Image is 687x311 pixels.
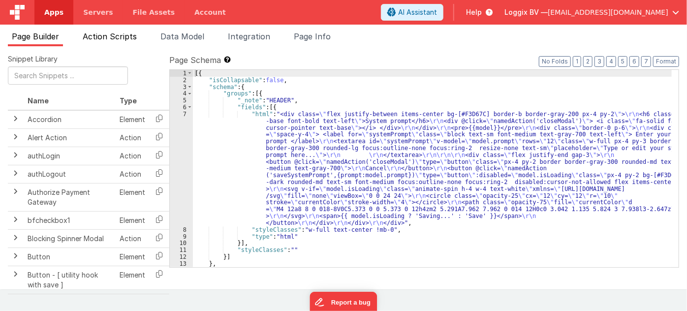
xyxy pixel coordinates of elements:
[294,31,331,41] span: Page Info
[548,7,668,17] span: [EMAIL_ADDRESS][DOMAIN_NAME]
[170,247,193,253] div: 11
[573,56,581,67] button: 1
[228,31,270,41] span: Integration
[653,56,679,67] button: Format
[28,96,49,105] span: Name
[12,31,59,41] span: Page Builder
[24,183,116,211] td: Authorize Payment Gateway
[398,7,437,17] span: AI Assistant
[8,66,128,85] input: Search Snippets ...
[170,70,193,77] div: 1
[641,56,651,67] button: 7
[170,267,193,274] div: 14
[170,111,193,226] div: 7
[24,211,116,229] td: bfcheckbox1
[24,248,116,266] td: Button
[24,165,116,183] td: authLogout
[466,7,482,17] span: Help
[170,90,193,97] div: 4
[8,54,58,64] span: Snippet Library
[618,56,627,67] button: 5
[116,110,149,129] td: Element
[170,77,193,84] div: 2
[116,147,149,165] td: Action
[44,7,63,17] span: Apps
[170,84,193,91] div: 3
[24,147,116,165] td: authLogin
[594,56,604,67] button: 3
[629,56,639,67] button: 6
[170,226,193,233] div: 8
[170,240,193,247] div: 10
[24,266,116,294] td: Button - [ utility hook with save ]
[116,229,149,248] td: Action
[170,97,193,104] div: 5
[170,104,193,111] div: 6
[606,56,616,67] button: 4
[120,96,137,105] span: Type
[83,7,113,17] span: Servers
[170,260,193,267] div: 13
[24,229,116,248] td: Blocking Spinner Modal
[24,110,116,129] td: Accordion
[116,128,149,147] td: Action
[169,54,221,66] span: Page Schema
[504,7,679,17] button: Loggix BV — [EMAIL_ADDRESS][DOMAIN_NAME]
[170,253,193,260] div: 12
[116,211,149,229] td: Element
[24,128,116,147] td: Alert Action
[83,31,137,41] span: Action Scripts
[116,266,149,294] td: Element
[116,183,149,211] td: Element
[133,7,175,17] span: File Assets
[381,4,443,21] button: AI Assistant
[160,31,204,41] span: Data Model
[583,56,593,67] button: 2
[539,56,571,67] button: No Folds
[504,7,548,17] span: Loggix BV —
[170,233,193,240] div: 9
[116,248,149,266] td: Element
[116,165,149,183] td: Action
